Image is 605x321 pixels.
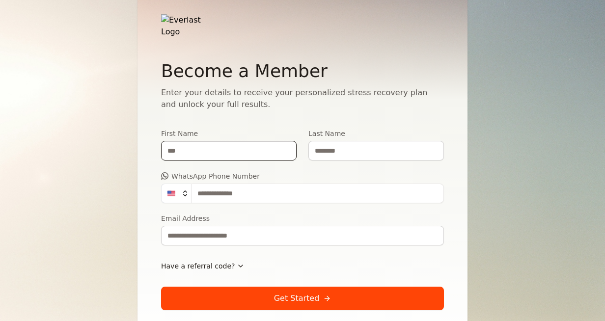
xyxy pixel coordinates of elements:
[161,61,444,81] h2: Become a Member
[161,257,245,275] button: Have a referral code?
[161,87,444,110] p: Enter your details to receive your personalized stress recovery plan and unlock your full results.
[161,215,444,222] label: Email Address
[161,130,297,137] label: First Name
[161,261,235,271] span: Have a referral code?
[308,130,444,137] label: Last Name
[161,14,215,38] img: Everlast Logo
[274,293,331,304] div: Get Started
[161,287,444,310] button: Get Started
[161,172,444,180] label: WhatsApp Phone Number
